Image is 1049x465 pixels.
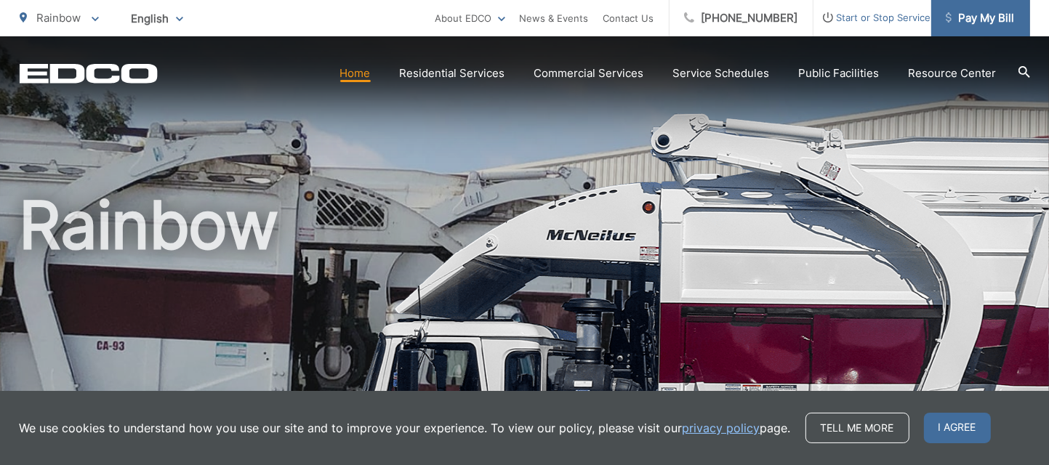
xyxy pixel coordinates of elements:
a: Commercial Services [534,65,644,82]
a: EDCD logo. Return to the homepage. [20,63,158,84]
a: Service Schedules [673,65,770,82]
p: We use cookies to understand how you use our site and to improve your experience. To view our pol... [20,419,791,437]
a: Contact Us [603,9,654,27]
a: Tell me more [805,413,909,443]
a: Public Facilities [799,65,880,82]
a: About EDCO [435,9,505,27]
a: News & Events [520,9,589,27]
span: Pay My Bill [946,9,1015,27]
a: Resource Center [909,65,997,82]
span: English [121,6,194,31]
a: privacy policy [683,419,760,437]
span: I agree [924,413,991,443]
span: Rainbow [37,11,81,25]
a: Home [340,65,371,82]
a: Residential Services [400,65,505,82]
